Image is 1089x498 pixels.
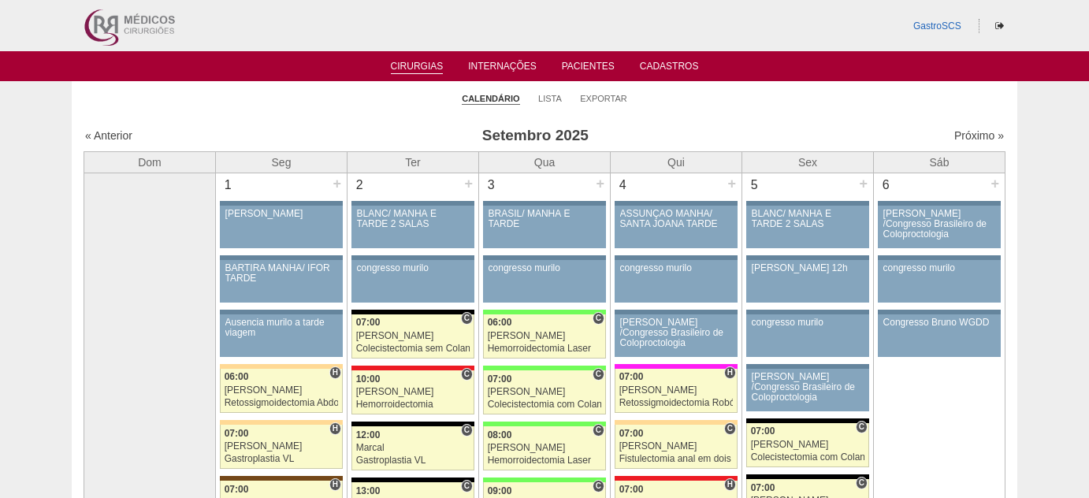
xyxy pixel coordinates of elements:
div: Key: Aviso [746,201,869,206]
span: Consultório [593,312,604,325]
span: 07:00 [225,428,249,439]
div: Key: Aviso [483,201,606,206]
div: + [593,173,607,194]
div: [PERSON_NAME] [619,441,734,452]
a: H 07:00 [PERSON_NAME] Retossigmoidectomia Robótica [615,369,738,413]
div: Congresso Bruno WGDD [883,318,996,328]
a: « Anterior [85,129,132,142]
div: [PERSON_NAME] 12h [752,263,864,273]
div: Colecistectomia sem Colangiografia VL [356,344,470,354]
div: Key: Bartira [615,420,738,425]
div: Key: Aviso [615,255,738,260]
div: [PERSON_NAME] [488,387,602,397]
span: 13:00 [356,485,381,496]
a: [PERSON_NAME] /Congresso Brasileiro de Coloproctologia [746,369,869,411]
th: Dom [84,151,216,173]
span: 07:00 [225,484,249,495]
div: 6 [874,173,898,197]
div: Key: Brasil [483,366,606,370]
a: BLANC/ MANHÃ E TARDE 2 SALAS [746,206,869,248]
div: Gastroplastia VL [356,455,470,466]
span: Consultório [724,422,736,435]
div: Key: Aviso [878,310,1001,314]
div: + [857,173,870,194]
a: BLANC/ MANHÃ E TARDE 2 SALAS [351,206,474,248]
span: 07:00 [619,428,644,439]
span: Consultório [593,424,604,437]
th: Seg [216,151,348,173]
div: Gastroplastia VL [225,454,339,464]
div: + [988,173,1002,194]
div: congresso murilo [620,263,733,273]
span: 07:00 [356,317,381,328]
a: [PERSON_NAME] [220,206,343,248]
div: Retossigmoidectomia Robótica [619,398,734,408]
div: Key: Aviso [351,201,474,206]
th: Sáb [874,151,1005,173]
div: congresso murilo [752,318,864,328]
span: Hospital [329,366,341,379]
span: 07:00 [619,484,644,495]
a: BARTIRA MANHÃ/ IFOR TARDE [220,260,343,303]
a: C 10:00 [PERSON_NAME] Hemorroidectomia [351,370,474,414]
div: [PERSON_NAME] /Congresso Brasileiro de Coloproctologia [620,318,733,349]
div: Hemorroidectomia [356,400,470,410]
div: 3 [479,173,504,197]
a: H 06:00 [PERSON_NAME] Retossigmoidectomia Abdominal VL [220,369,343,413]
h3: Setembro 2025 [306,124,765,147]
i: Sair [995,21,1004,31]
div: congresso murilo [883,263,996,273]
span: Consultório [461,480,473,492]
a: congresso murilo [878,260,1001,303]
div: Key: Bartira [220,364,343,369]
span: Hospital [329,478,341,491]
span: 09:00 [488,485,512,496]
div: [PERSON_NAME] [619,385,734,396]
a: C 07:00 [PERSON_NAME] Colecistectomia com Colangiografia VL [746,423,869,467]
div: Key: Aviso [746,310,869,314]
div: Key: Blanc [351,310,474,314]
div: Colecistectomia com Colangiografia VL [751,452,865,463]
div: Key: Blanc [351,422,474,426]
div: [PERSON_NAME] [488,331,602,341]
span: Hospital [724,366,736,379]
a: Próximo » [954,129,1004,142]
div: Key: Assunção [351,366,474,370]
div: Key: Aviso [878,255,1001,260]
a: Cadastros [640,61,699,76]
div: Key: Aviso [878,201,1001,206]
span: 12:00 [356,429,381,440]
span: Consultório [461,312,473,325]
a: [PERSON_NAME] /Congresso Brasileiro de Coloproctologia [615,314,738,357]
a: C 07:00 [PERSON_NAME] Colecistectomia sem Colangiografia VL [351,314,474,359]
div: Hemorroidectomia Laser [488,455,602,466]
a: C 12:00 Marcal Gastroplastia VL [351,426,474,470]
a: BRASIL/ MANHÃ E TARDE [483,206,606,248]
a: C 07:00 [PERSON_NAME] Colecistectomia com Colangiografia VL [483,370,606,414]
a: Internações [468,61,537,76]
span: 08:00 [488,429,512,440]
div: congresso murilo [489,263,601,273]
div: + [462,173,475,194]
span: 07:00 [751,482,775,493]
div: BLANC/ MANHÃ E TARDE 2 SALAS [752,209,864,229]
a: ASSUNÇÃO MANHÃ/ SANTA JOANA TARDE [615,206,738,248]
div: Key: Aviso [746,255,869,260]
a: Pacientes [562,61,615,76]
span: 07:00 [751,426,775,437]
div: Key: Brasil [483,422,606,426]
div: [PERSON_NAME] [225,385,339,396]
div: [PERSON_NAME] [225,209,338,219]
div: Key: Aviso [351,255,474,260]
span: 07:00 [619,371,644,382]
div: Ausencia murilo a tarde viagem [225,318,338,338]
a: congresso murilo [351,260,474,303]
div: + [330,173,344,194]
div: BLANC/ MANHÃ E TARDE 2 SALAS [357,209,470,229]
span: 06:00 [225,371,249,382]
div: 5 [742,173,767,197]
div: [PERSON_NAME] [488,443,602,453]
th: Qua [479,151,611,173]
div: BARTIRA MANHÃ/ IFOR TARDE [225,263,338,284]
a: congresso murilo [746,314,869,357]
